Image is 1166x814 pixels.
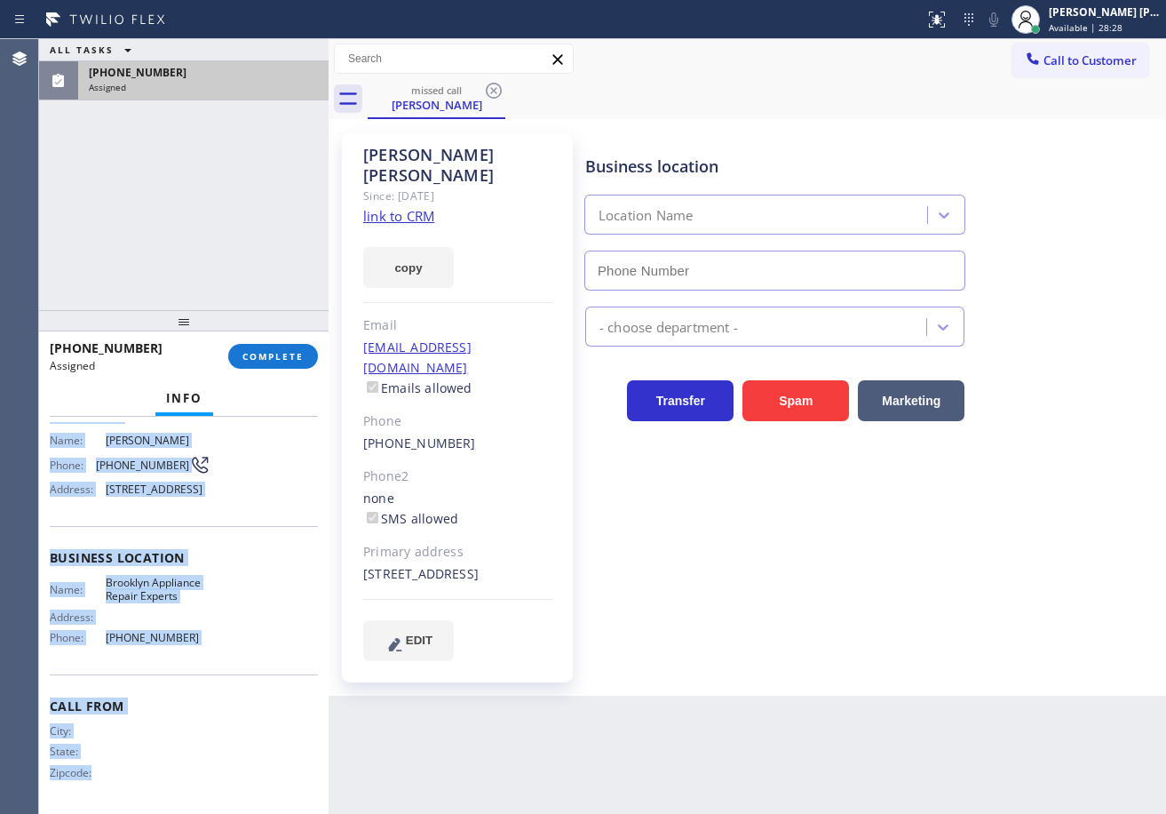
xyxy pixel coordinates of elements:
div: Josh Clark [369,79,504,117]
button: Mute [981,7,1006,32]
span: [PHONE_NUMBER] [89,65,186,80]
div: [PERSON_NAME] [369,97,504,113]
div: none [363,489,552,530]
button: EDIT [363,620,454,661]
span: Business location [50,549,318,566]
div: Since: [DATE] [363,186,552,206]
div: Primary address [363,542,552,563]
div: [PERSON_NAME] [PERSON_NAME] [363,145,552,186]
button: COMPLETE [228,344,318,369]
label: Emails allowed [363,379,472,396]
div: missed call [369,84,504,97]
span: Address: [50,483,106,496]
span: Call to Customer [1043,52,1137,68]
div: Phone [363,411,552,432]
input: Emails allowed [367,381,378,393]
span: [PHONE_NUMBER] [96,459,189,472]
a: [PHONE_NUMBER] [363,435,476,451]
span: Call From [50,698,318,714]
a: link to CRM [363,207,434,225]
span: [STREET_ADDRESS] [106,483,210,496]
span: Name: [50,583,106,596]
span: Name: [50,434,106,447]
span: EDIT [406,634,432,647]
span: Available | 28:28 [1049,21,1122,34]
span: Phone: [50,631,106,644]
div: [PERSON_NAME] [PERSON_NAME] Dahil [1049,4,1161,20]
button: Transfer [627,380,734,421]
div: Phone2 [363,467,552,487]
span: Assigned [89,81,126,93]
span: Phone: [50,459,96,472]
span: Info [166,390,202,406]
button: ALL TASKS [39,39,149,60]
a: [EMAIL_ADDRESS][DOMAIN_NAME] [363,339,472,376]
span: State: [50,745,106,758]
span: Brooklyn Appliance Repair Experts [106,576,210,603]
div: Email [363,315,552,336]
span: Zipcode: [50,766,106,779]
input: SMS allowed [367,512,378,523]
span: City: [50,724,106,738]
span: [PHONE_NUMBER] [106,631,210,644]
button: Info [155,381,213,416]
label: SMS allowed [363,510,458,527]
span: [PERSON_NAME] [106,434,210,447]
div: Business location [585,155,964,179]
input: Search [335,44,573,73]
button: Spam [742,380,849,421]
button: Marketing [858,380,964,421]
span: Assigned [50,358,95,373]
span: [PHONE_NUMBER] [50,339,163,356]
button: Call to Customer [1012,44,1148,77]
span: Address: [50,610,106,624]
button: copy [363,247,454,288]
div: Location Name [599,205,694,226]
input: Phone Number [584,251,965,291]
div: - choose department - [599,316,738,337]
div: [STREET_ADDRESS] [363,564,552,585]
span: ALL TASKS [50,44,114,56]
span: COMPLETE [242,350,304,363]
